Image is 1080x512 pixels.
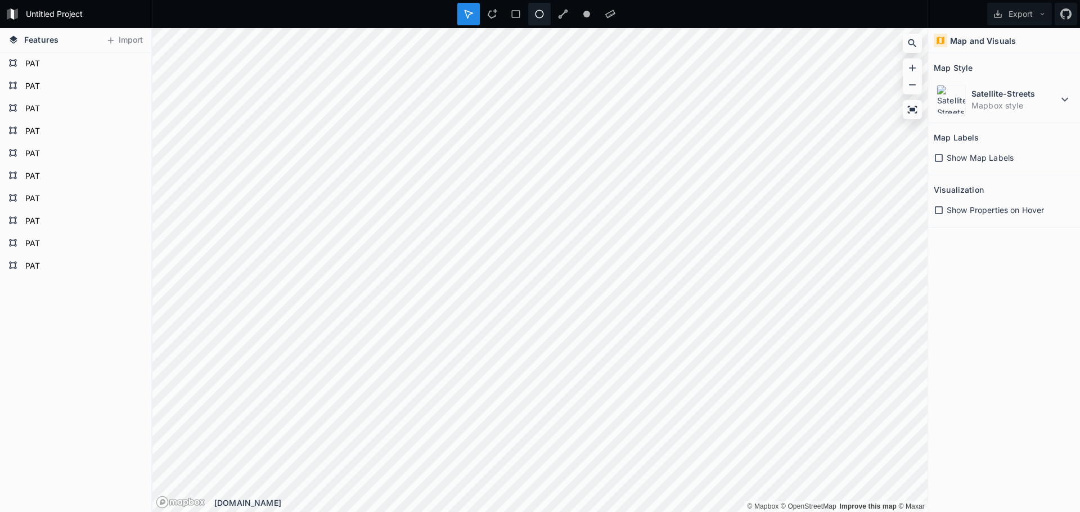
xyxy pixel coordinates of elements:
[934,181,984,198] h2: Visualization
[156,496,205,509] a: Mapbox logo
[100,31,148,49] button: Import
[839,502,897,510] a: Map feedback
[947,152,1014,164] span: Show Map Labels
[214,497,928,509] div: [DOMAIN_NAME]
[987,3,1052,25] button: Export
[937,85,966,114] img: Satellite-Streets
[971,99,1058,111] dd: Mapbox style
[24,34,58,46] span: Features
[971,88,1058,99] dt: Satellite-Streets
[934,59,973,76] h2: Map Style
[747,502,778,510] a: Mapbox
[934,129,979,146] h2: Map Labels
[781,502,836,510] a: OpenStreetMap
[947,204,1044,216] span: Show Properties on Hover
[899,502,925,510] a: Maxar
[950,35,1016,47] h4: Map and Visuals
